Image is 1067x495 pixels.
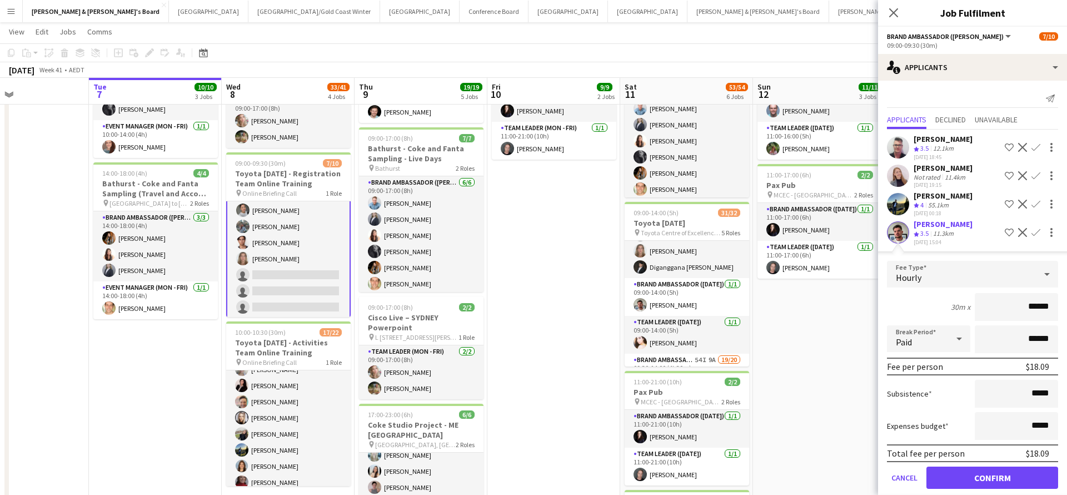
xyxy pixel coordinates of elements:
span: 09:00-09:30 (30m) [235,159,286,167]
div: [DATE] 18:45 [914,154,973,161]
button: Brand Ambassador ([PERSON_NAME]) [887,32,1013,41]
app-job-card: 09:00-09:30 (30m)7/10Toyota [DATE] - Registration Team Online Training Online Briefing Call1 Role... [226,152,351,317]
span: Hourly [896,272,921,283]
span: Brand Ambassador (Mon - Fri) [887,32,1004,41]
div: [PERSON_NAME] [914,191,973,201]
span: Unavailable [975,116,1018,123]
span: 11:00-21:00 (10h) [634,378,682,386]
span: 9 [357,88,373,101]
div: 4 Jobs [328,92,349,101]
button: [GEOGRAPHIC_DATA]/Gold Coast Winter [248,1,380,22]
span: 2 Roles [456,440,475,449]
span: Sat [625,82,637,92]
div: 30m x [951,302,970,312]
div: 55.1km [926,201,951,210]
a: Comms [83,24,117,39]
span: 10 [490,88,501,101]
span: 7/10 [1039,32,1058,41]
a: Jobs [55,24,81,39]
app-card-role: 09:00-09:30 (30m)[PERSON_NAME][PERSON_NAME]Diganggana [PERSON_NAME][PERSON_NAME][PERSON_NAME][PER... [226,134,351,319]
span: [GEOGRAPHIC_DATA], [GEOGRAPHIC_DATA] [375,440,456,449]
button: [GEOGRAPHIC_DATA] [169,1,248,22]
h3: Toyota [DATE] - Activities Team Online Training [226,338,351,358]
button: [PERSON_NAME] & [PERSON_NAME]'s Board [687,1,829,22]
div: 12.1km [931,144,956,154]
span: 33/41 [327,83,350,91]
app-card-role: Team Leader ([DATE])1/111:00-21:00 (10h)[PERSON_NAME] [625,448,749,486]
span: 8 [225,88,241,101]
div: $18.09 [1026,361,1049,372]
app-card-role: Brand Ambassador ([DATE])1/111:00-21:00 (10h)[PERSON_NAME] [625,410,749,448]
span: 11/11 [859,83,881,91]
div: AEDT [69,66,84,74]
a: Edit [31,24,53,39]
div: 09:00-09:30 (30m) [887,41,1058,49]
h3: Coke Studio Project - ME [GEOGRAPHIC_DATA] [359,420,483,440]
app-card-role: Brand Ambassador ([PERSON_NAME])3/314:00-18:00 (4h)[PERSON_NAME][PERSON_NAME][PERSON_NAME] [93,211,218,281]
button: Confirm [926,467,1058,489]
span: 53/54 [726,83,748,91]
span: Toyota Centre of Excellence - [GEOGRAPHIC_DATA] [641,229,721,237]
h3: Toyota [DATE] - Registration Team Online Training [226,169,351,189]
span: 6/6 [459,410,475,419]
span: Wed [226,82,241,92]
span: 10:00-10:30 (30m) [235,328,286,336]
app-card-role: Team Leader ([DATE])1/109:00-14:00 (5h)[PERSON_NAME] [625,316,749,354]
span: 7/7 [459,134,475,142]
h3: Pax Pub [757,180,882,190]
div: 3 Jobs [859,92,880,101]
span: 2/2 [857,171,873,179]
button: [PERSON_NAME]'s Board [829,1,918,22]
span: 2 Roles [721,398,740,406]
app-job-card: 09:00-17:00 (8h)7/7Bathurst - Coke and Fanta Sampling - Live Days Bathurst2 RolesBrand Ambassador... [625,33,749,197]
span: MCEC - [GEOGRAPHIC_DATA] [641,398,721,406]
span: Paid [896,336,912,348]
div: 2 Jobs [597,92,615,101]
app-job-card: 14:00-18:00 (4h)4/4Bathurst - Coke and Fanta Sampling (Travel and Accom Provided) [GEOGRAPHIC_DAT... [93,162,218,319]
span: Comms [87,27,112,37]
label: Expenses budget [887,421,949,431]
button: Cancel [887,467,922,489]
div: Fee per person [887,361,943,372]
span: Tue [93,82,107,92]
span: 09:00-14:00 (5h) [634,209,679,217]
a: View [4,24,29,39]
span: 2 Roles [456,164,475,172]
span: 2 Roles [854,191,873,199]
div: Applicants [878,54,1067,81]
span: L [STREET_ADDRESS][PERSON_NAME] (Veritas Offices) [375,333,458,341]
span: 2/2 [725,378,740,386]
div: [DATE] [9,65,34,76]
span: 1 Role [326,358,342,367]
div: 3 Jobs [195,92,216,101]
span: 9/9 [597,83,612,91]
app-card-role: Event Manager (Mon - Fri)1/114:00-18:00 (4h)[PERSON_NAME] [93,281,218,319]
span: 1 Role [458,333,475,341]
div: [DATE] 00:18 [914,210,973,217]
span: Applicants [887,116,926,123]
app-card-role: Event Manager (Mon - Fri)1/110:00-14:00 (4h)[PERSON_NAME] [93,120,218,158]
div: $18.09 [1026,448,1049,459]
span: 4/4 [193,169,209,177]
div: 09:00-14:00 (5h)31/32Toyota [DATE] Toyota Centre of Excellence - [GEOGRAPHIC_DATA]5 Roles[PERSON_... [625,202,749,367]
span: [GEOGRAPHIC_DATA] to [GEOGRAPHIC_DATA] [109,199,190,207]
span: 11:00-17:00 (6h) [766,171,811,179]
span: Declined [935,116,966,123]
span: 3.5 [920,229,929,237]
button: [GEOGRAPHIC_DATA] [528,1,608,22]
span: 7 [92,88,107,101]
span: Online Briefing Call [242,189,297,197]
span: 1 Role [326,189,342,197]
div: 09:00-17:00 (8h)2/2Cisco Live – SYDNEY Powerpoint L [STREET_ADDRESS][PERSON_NAME] (Veritas Office... [359,296,483,399]
span: 10/10 [195,83,217,91]
app-job-card: 09:00-17:00 (8h)7/7Bathurst - Coke and Fanta Sampling - Live Days Bathurst2 RolesBrand Ambassador... [359,127,483,292]
div: 11:00-21:00 (10h)2/2Pax Pub MCEC - [GEOGRAPHIC_DATA]2 RolesBrand Ambassador ([DATE])1/111:00-21:0... [625,371,749,486]
span: Edit [36,27,48,37]
span: 3.5 [920,144,929,152]
div: Not rated [914,173,943,181]
div: [DATE] 15:04 [914,239,973,246]
span: MCEC - [GEOGRAPHIC_DATA] [774,191,854,199]
span: Bathurst [375,164,400,172]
